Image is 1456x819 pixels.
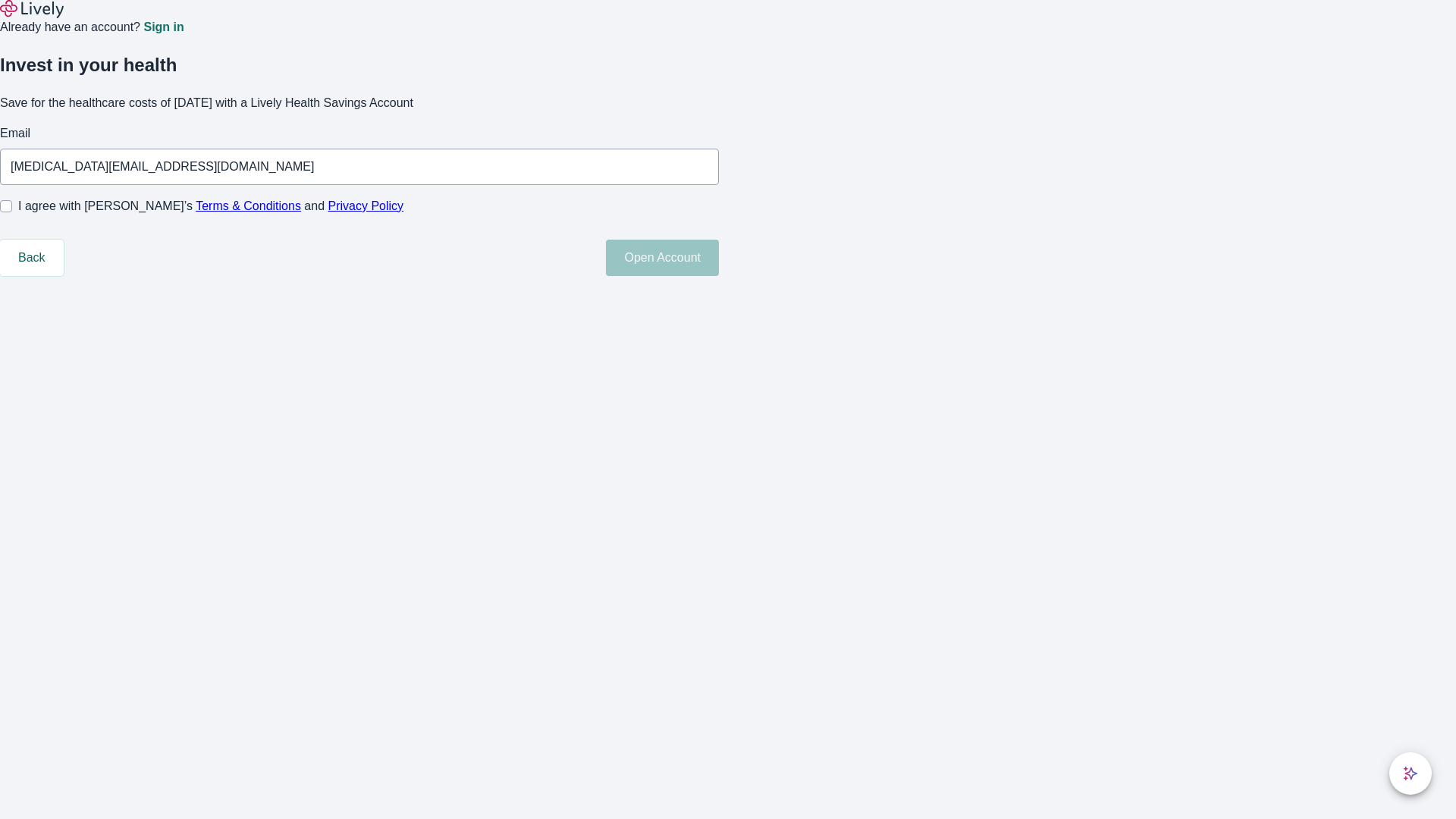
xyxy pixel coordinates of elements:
[18,197,403,215] span: I agree with [PERSON_NAME]’s and
[143,21,184,33] a: Sign in
[1403,766,1418,781] svg: Lively AI Assistant
[328,199,404,212] a: Privacy Policy
[196,199,301,212] a: Terms & Conditions
[1389,752,1432,795] button: chat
